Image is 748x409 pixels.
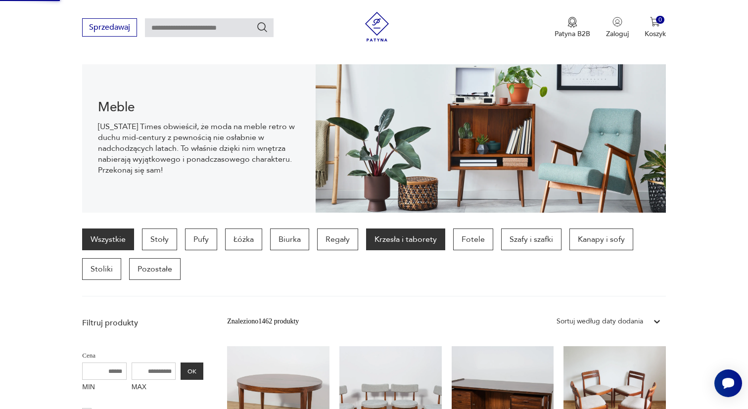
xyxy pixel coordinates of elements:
a: Pozostałe [129,258,181,280]
img: Ikona medalu [567,17,577,28]
a: Szafy i szafki [501,228,561,250]
label: MIN [82,380,127,396]
div: Znaleziono 1462 produkty [227,316,299,327]
a: Pufy [185,228,217,250]
button: OK [181,363,203,380]
div: Sortuj według daty dodania [557,316,643,327]
a: Regały [317,228,358,250]
a: Stoliki [82,258,121,280]
button: Zaloguj [606,17,629,39]
p: Patyna B2B [555,29,590,39]
p: Cena [82,350,203,361]
p: Filtruj produkty [82,318,203,328]
a: Stoły [142,228,177,250]
p: [US_STATE] Times obwieścił, że moda na meble retro w duchu mid-century z pewnością nie osłabnie w... [98,121,300,176]
a: Ikona medaluPatyna B2B [555,17,590,39]
a: Kanapy i sofy [569,228,633,250]
button: 0Koszyk [645,17,666,39]
h1: Meble [98,101,300,113]
a: Sprzedawaj [82,25,137,32]
label: MAX [132,380,176,396]
img: Ikonka użytkownika [612,17,622,27]
a: Fotele [453,228,493,250]
p: Koszyk [645,29,666,39]
button: Sprzedawaj [82,18,137,37]
button: Patyna B2B [555,17,590,39]
a: Wszystkie [82,228,134,250]
div: 0 [656,16,664,24]
a: Biurka [270,228,309,250]
img: Patyna - sklep z meblami i dekoracjami vintage [362,12,392,42]
a: Krzesła i taborety [366,228,445,250]
img: Meble [316,64,666,213]
button: Szukaj [256,21,268,33]
a: Łóżka [225,228,262,250]
img: Ikona koszyka [650,17,660,27]
iframe: Smartsupp widget button [714,369,742,397]
p: Zaloguj [606,29,629,39]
